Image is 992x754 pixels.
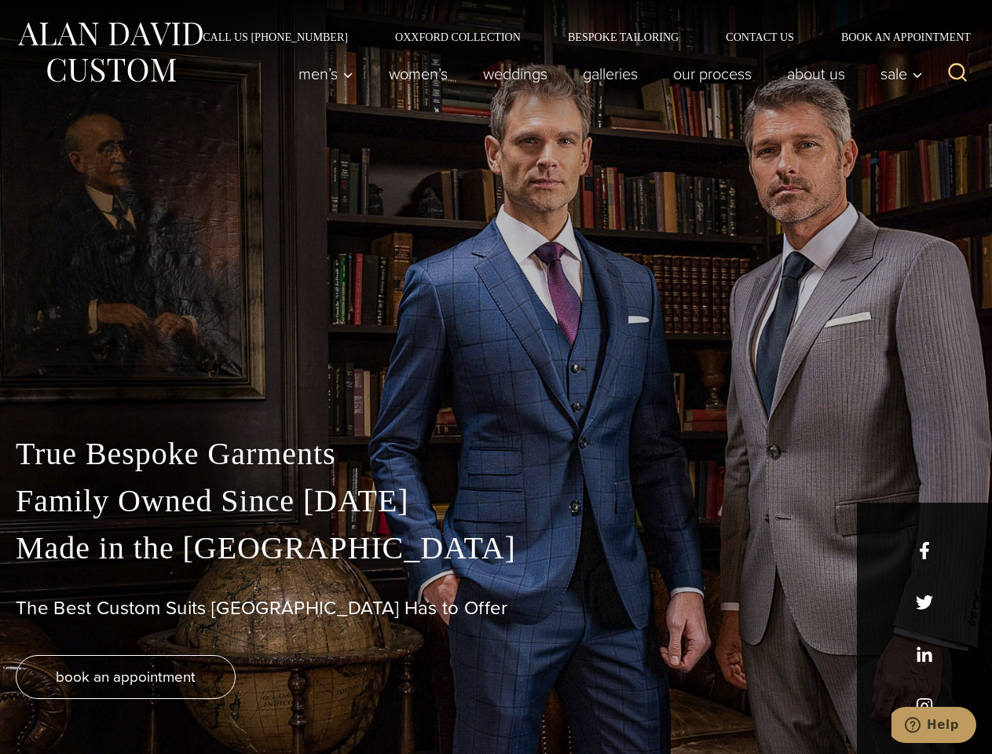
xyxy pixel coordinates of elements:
nav: Primary Navigation [281,58,932,90]
a: book an appointment [16,655,236,699]
a: Our Process [656,58,770,90]
h1: The Best Custom Suits [GEOGRAPHIC_DATA] Has to Offer [16,597,976,620]
span: book an appointment [56,665,196,688]
nav: Secondary Navigation [179,31,976,42]
img: Alan David Custom [16,17,204,87]
a: Women’s [372,58,466,90]
a: Book an Appointment [818,31,976,42]
a: Galleries [566,58,656,90]
a: weddings [466,58,566,90]
button: Sale sub menu toggle [863,58,932,90]
a: About Us [770,58,863,90]
button: View Search Form [939,55,976,93]
a: Contact Us [702,31,818,42]
p: True Bespoke Garments Family Owned Since [DATE] Made in the [GEOGRAPHIC_DATA] [16,430,976,572]
iframe: Opens a widget where you can chat to one of our agents [891,707,976,746]
a: Oxxford Collection [372,31,544,42]
a: Call Us [PHONE_NUMBER] [179,31,372,42]
a: Bespoke Tailoring [544,31,702,42]
button: Men’s sub menu toggle [281,58,372,90]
